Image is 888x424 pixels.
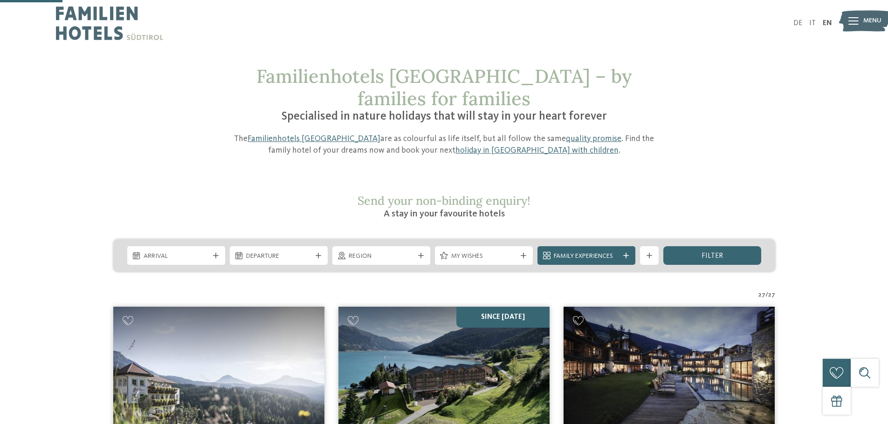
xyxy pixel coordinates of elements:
span: 27 [758,290,765,300]
a: Familienhotels [GEOGRAPHIC_DATA] [248,135,380,143]
span: Region [349,252,414,261]
span: filter [702,252,723,260]
span: Send your non-binding enquiry! [358,193,530,208]
span: 27 [768,290,775,300]
a: EN [823,20,832,27]
a: DE [793,20,802,27]
span: A stay in your favourite hotels [384,209,505,219]
span: Familienhotels [GEOGRAPHIC_DATA] – by families for families [256,64,632,110]
a: quality promise [566,135,621,143]
span: My wishes [451,252,516,261]
span: Arrival [144,252,209,261]
span: Family Experiences [554,252,619,261]
p: The are as colourful as life itself, but all follow the same . Find the family hotel of your drea... [223,133,666,156]
span: Departure [246,252,311,261]
span: / [765,290,768,300]
a: holiday in [GEOGRAPHIC_DATA] with children [455,146,619,155]
a: IT [809,20,816,27]
span: Menu [863,16,881,26]
span: Specialised in nature holidays that will stay in your heart forever [282,111,607,122]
